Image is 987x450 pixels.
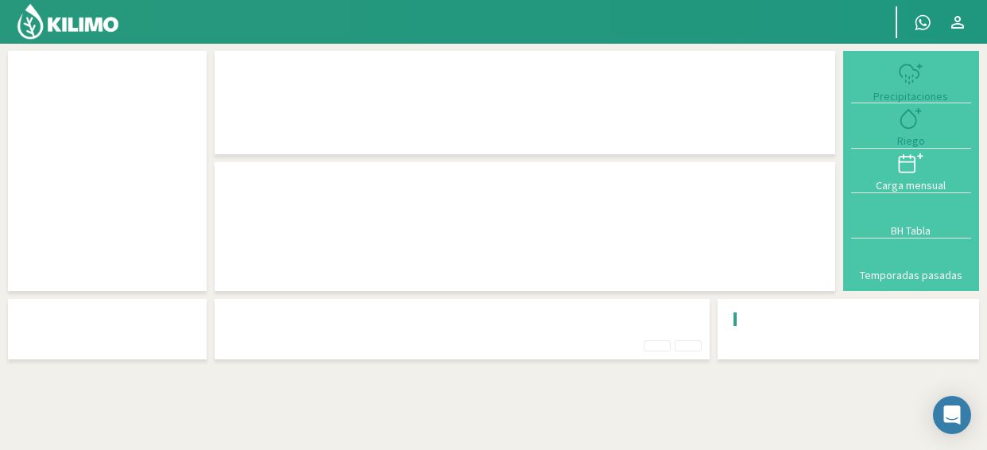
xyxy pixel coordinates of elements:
[16,2,120,41] img: Kilimo
[856,135,966,146] div: Riego
[933,396,971,434] div: Open Intercom Messenger
[851,149,971,193] button: Carga mensual
[856,180,966,191] div: Carga mensual
[856,225,966,236] div: BH Tabla
[851,239,971,283] button: Temporadas pasadas
[856,91,966,102] div: Precipitaciones
[851,59,971,103] button: Precipitaciones
[856,270,966,281] div: Temporadas pasadas
[851,193,971,238] button: BH Tabla
[851,103,971,148] button: Riego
